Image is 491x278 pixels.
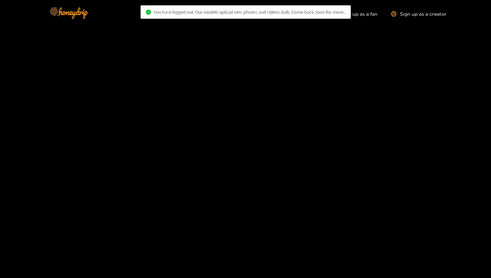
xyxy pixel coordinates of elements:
a: Sign up as a creator [391,11,446,17]
span: check-circle [146,10,151,15]
span: You have logged out. Our models upload new photos and videos daily. Come back soon for more.. [154,9,345,15]
a: Sign up as a fan [332,11,378,17]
